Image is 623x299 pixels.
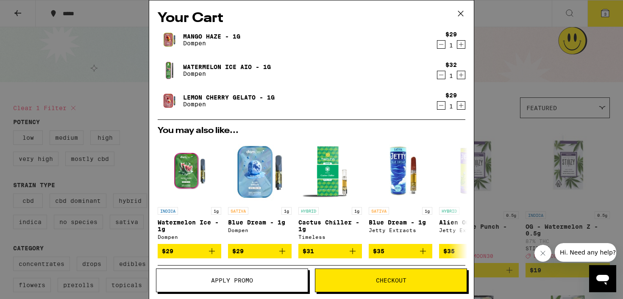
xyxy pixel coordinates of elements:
button: Checkout [315,269,467,292]
p: INDICA [158,207,178,215]
iframe: Message from company [555,243,616,262]
p: Watermelon Ice - 1g [158,219,221,233]
button: Increment [457,101,465,110]
div: Jetty Extracts [369,227,432,233]
div: $32 [445,61,457,68]
iframe: Button to launch messaging window [589,265,616,292]
a: Open page for Blue Dream - 1g from Dompen [228,139,292,244]
div: $29 [445,31,457,38]
button: Increment [457,40,465,49]
span: $35 [443,248,455,255]
p: 1g [281,207,292,215]
img: Jetty Extracts - Blue Dream - 1g [369,139,432,203]
img: Timeless - Cactus Chiller - 1g [298,139,362,203]
button: Apply Promo [156,269,308,292]
div: Timeless [298,234,362,240]
button: Add to bag [298,244,362,258]
div: 1 [445,72,457,79]
p: SATIVA [369,207,389,215]
button: Increment [457,71,465,79]
img: Lemon Cherry Gelato - 1g [158,89,181,113]
span: Checkout [376,277,406,283]
div: Dompen [228,227,292,233]
a: Open page for Watermelon Ice - 1g from Dompen [158,139,221,244]
button: Decrement [437,40,445,49]
p: 1g [352,207,362,215]
img: Dompen - Blue Dream - 1g [228,139,292,203]
p: Dompen [183,70,271,77]
a: Mango Haze - 1g [183,33,240,40]
span: $31 [303,248,314,255]
a: Watermelon Ice AIO - 1g [183,64,271,70]
p: Dompen [183,101,275,108]
img: Dompen - Watermelon Ice - 1g [158,139,221,203]
p: 1g [211,207,221,215]
p: Blue Dream - 1g [228,219,292,226]
div: 1 [445,103,457,110]
a: Open page for Blue Dream - 1g from Jetty Extracts [369,139,432,244]
p: HYBRID [439,207,459,215]
a: Open page for Cactus Chiller - 1g from Timeless [298,139,362,244]
span: $35 [373,248,384,255]
img: Watermelon Ice AIO - 1g [158,58,181,82]
iframe: Close message [534,245,551,262]
p: Alien OG - 1g [439,219,503,226]
p: HYBRID [298,207,319,215]
button: Decrement [437,101,445,110]
a: Lemon Cherry Gelato - 1g [183,94,275,101]
button: Add to bag [439,244,503,258]
img: Mango Haze - 1g [158,28,181,52]
h2: Your Cart [158,9,465,28]
p: Dompen [183,40,240,47]
p: 1g [422,207,432,215]
span: $29 [232,248,244,255]
div: Jetty Extracts [439,227,503,233]
button: Add to bag [228,244,292,258]
p: Cactus Chiller - 1g [298,219,362,233]
span: $29 [162,248,173,255]
button: Add to bag [369,244,432,258]
h2: You may also like... [158,127,465,135]
button: Decrement [437,71,445,79]
div: 1 [445,42,457,49]
div: $29 [445,92,457,99]
span: Apply Promo [211,277,253,283]
img: Jetty Extracts - Alien OG - 1g [439,139,503,203]
a: Open page for Alien OG - 1g from Jetty Extracts [439,139,503,244]
p: SATIVA [228,207,248,215]
div: Dompen [158,234,221,240]
button: Add to bag [158,244,221,258]
p: Blue Dream - 1g [369,219,432,226]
